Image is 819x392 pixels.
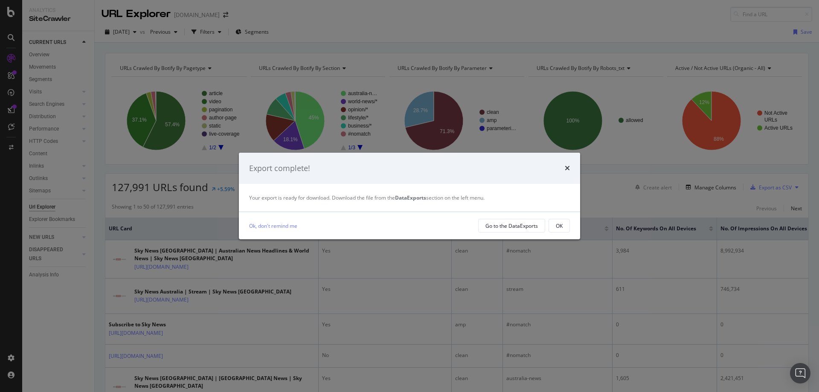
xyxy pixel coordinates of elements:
div: OK [556,222,563,229]
div: Export complete! [249,163,310,174]
a: Ok, don't remind me [249,221,297,230]
div: Your export is ready for download. Download the file from the [249,194,570,201]
button: Go to the DataExports [478,219,545,232]
div: modal [239,153,580,240]
button: OK [549,219,570,232]
div: times [565,163,570,174]
div: Go to the DataExports [485,222,538,229]
strong: DataExports [395,194,426,201]
div: Open Intercom Messenger [790,363,810,383]
span: section on the left menu. [395,194,485,201]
